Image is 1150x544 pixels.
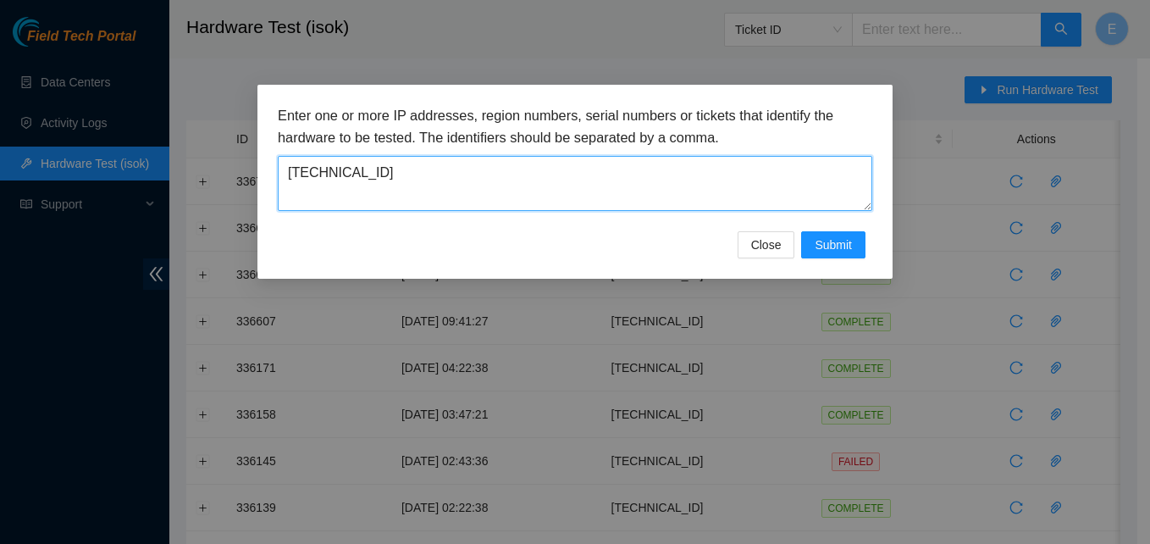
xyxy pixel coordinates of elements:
[278,156,872,211] textarea: [TECHNICAL_ID]
[815,236,852,254] span: Submit
[738,231,795,258] button: Close
[751,236,782,254] span: Close
[278,105,872,148] h3: Enter one or more IP addresses, region numbers, serial numbers or tickets that identify the hardw...
[801,231,865,258] button: Submit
